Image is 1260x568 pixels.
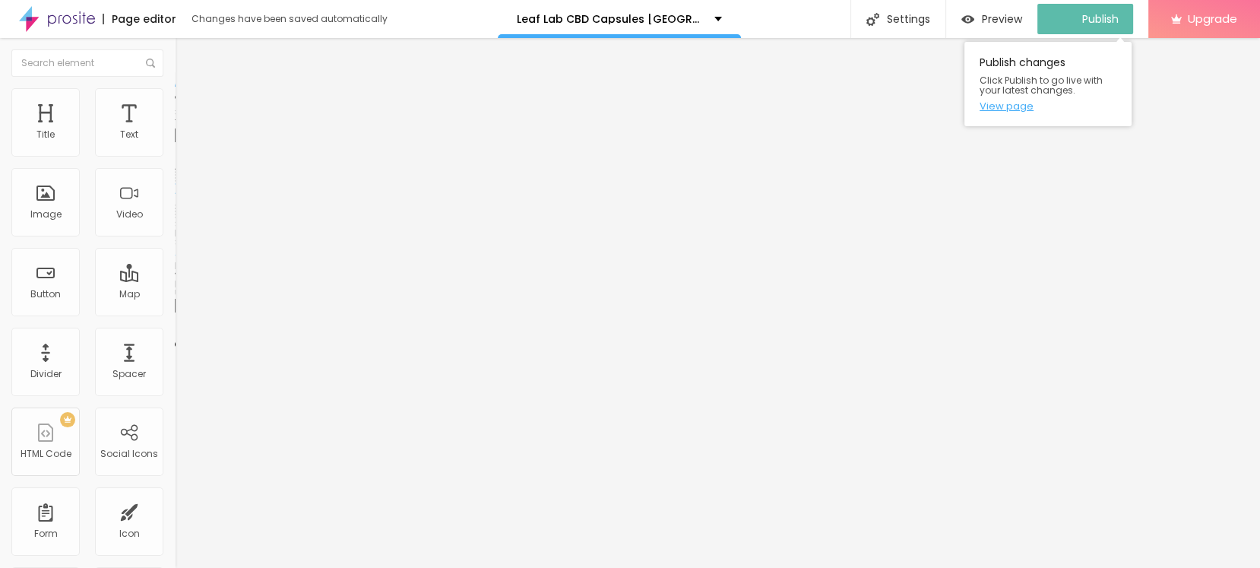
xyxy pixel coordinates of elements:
[116,209,143,220] div: Video
[982,13,1022,25] span: Preview
[100,449,158,459] div: Social Icons
[34,528,58,539] div: Form
[30,209,62,220] div: Image
[1082,13,1119,25] span: Publish
[1037,4,1133,34] button: Publish
[517,14,703,24] p: Leaf Lab CBD Capsules [GEOGRAPHIC_DATA]
[175,38,1260,568] iframe: To enrich screen reader interactions, please activate Accessibility in Grammarly extension settings
[961,13,974,26] img: view-1.svg
[980,75,1116,95] span: Click Publish to go live with your latest changes.
[21,449,71,459] div: HTML Code
[146,59,155,68] img: Icone
[980,101,1116,111] a: View page
[964,42,1132,126] div: Publish changes
[103,14,176,24] div: Page editor
[30,289,61,300] div: Button
[119,289,140,300] div: Map
[112,369,146,379] div: Spacer
[30,369,62,379] div: Divider
[120,129,138,140] div: Text
[866,13,879,26] img: Icone
[192,14,388,24] div: Changes have been saved automatically
[1188,12,1237,25] span: Upgrade
[11,49,163,77] input: Search element
[36,129,55,140] div: Title
[946,4,1037,34] button: Preview
[119,528,140,539] div: Icon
